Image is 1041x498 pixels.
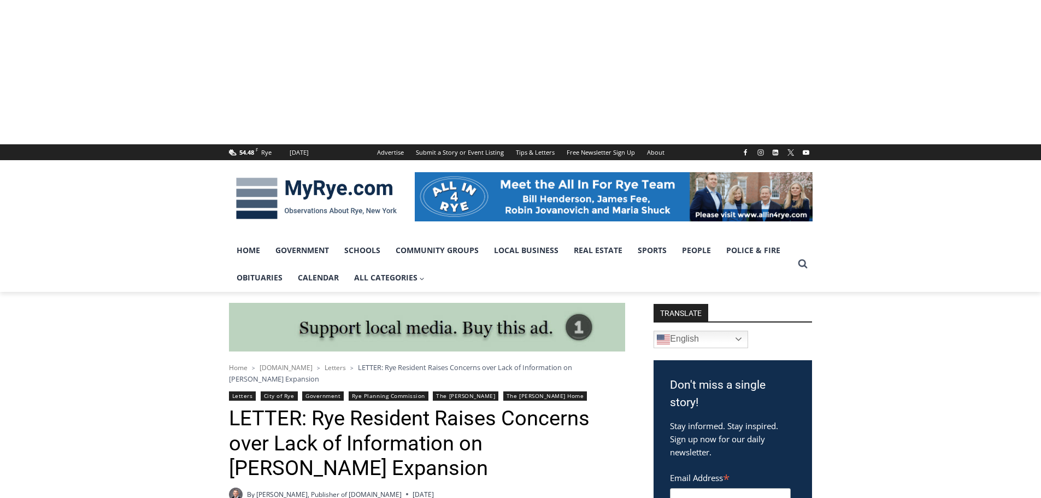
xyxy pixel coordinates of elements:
[657,333,670,346] img: en
[415,172,813,221] img: All in for Rye
[229,362,572,383] span: LETTER: Rye Resident Raises Concerns over Lack of Information on [PERSON_NAME] Expansion
[784,146,797,159] a: X
[229,363,248,372] a: Home
[641,144,671,160] a: About
[410,144,510,160] a: Submit a Story or Event Listing
[229,264,290,291] a: Obituaries
[229,391,256,401] a: Letters
[349,391,428,401] a: Rye Planning Commission
[229,406,625,481] h1: LETTER: Rye Resident Raises Concerns over Lack of Information on [PERSON_NAME] Expansion
[793,254,813,274] button: View Search Form
[739,146,752,159] a: Facebook
[503,391,587,401] a: The [PERSON_NAME] Home
[354,272,425,284] span: All Categories
[302,391,344,401] a: Government
[486,237,566,264] a: Local Business
[229,362,625,384] nav: Breadcrumbs
[670,467,791,487] label: Email Address
[561,144,641,160] a: Free Newsletter Sign Up
[268,237,337,264] a: Government
[371,144,410,160] a: Advertise
[670,419,796,459] p: Stay informed. Stay inspired. Sign up now for our daily newsletter.
[654,331,748,348] a: English
[229,237,793,292] nav: Primary Navigation
[260,363,313,372] a: [DOMAIN_NAME]
[670,377,796,411] h3: Don't miss a single story!
[674,237,719,264] a: People
[261,391,298,401] a: City of Rye
[630,237,674,264] a: Sports
[754,146,767,159] a: Instagram
[325,363,346,372] a: Letters
[229,303,625,352] img: support local media, buy this ad
[229,170,404,227] img: MyRye.com
[371,144,671,160] nav: Secondary Navigation
[346,264,433,291] a: All Categories
[350,364,354,372] span: >
[433,391,498,401] a: The [PERSON_NAME]
[229,237,268,264] a: Home
[769,146,782,159] a: Linkedin
[261,148,272,157] div: Rye
[510,144,561,160] a: Tips & Letters
[799,146,813,159] a: YouTube
[719,237,788,264] a: Police & Fire
[388,237,486,264] a: Community Groups
[290,148,309,157] div: [DATE]
[337,237,388,264] a: Schools
[317,364,320,372] span: >
[252,364,255,372] span: >
[654,304,708,321] strong: TRANSLATE
[239,148,254,156] span: 54.48
[290,264,346,291] a: Calendar
[566,237,630,264] a: Real Estate
[256,147,258,153] span: F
